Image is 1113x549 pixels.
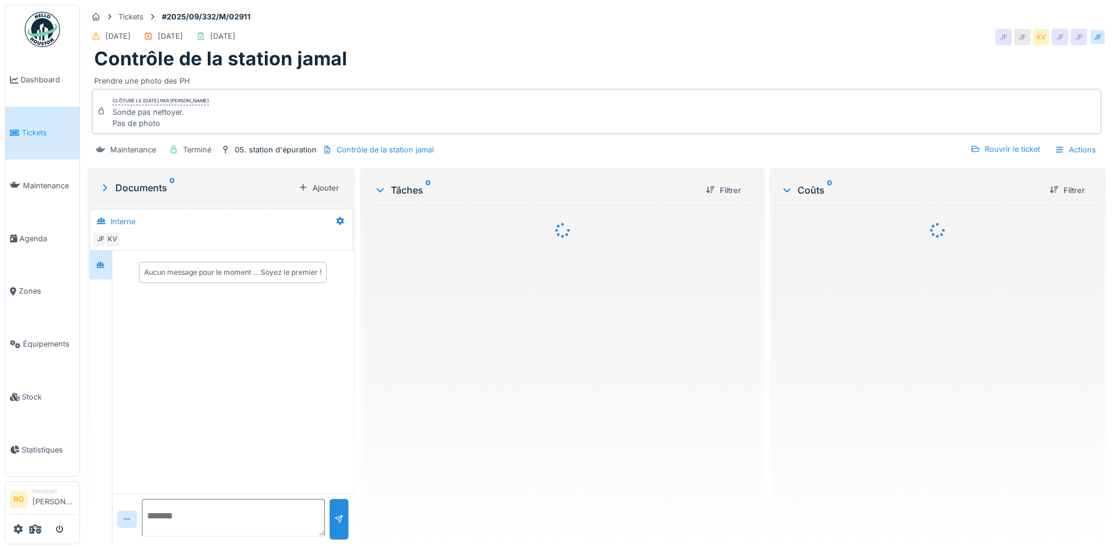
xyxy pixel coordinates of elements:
li: RG [10,491,28,508]
div: Coûts [781,183,1040,197]
img: Badge_color-CXgf-gQk.svg [25,12,60,47]
div: Tâches [374,183,697,197]
span: Statistiques [22,444,75,455]
a: Zones [5,265,79,318]
a: Agenda [5,212,79,265]
div: Actions [1049,141,1101,158]
span: Dashboard [21,74,75,85]
div: Prendre une photo des PH [94,71,1099,86]
div: JF [1089,29,1106,45]
div: Manager [32,487,75,495]
div: Interne [111,216,135,227]
div: Maintenance [110,144,156,155]
a: Maintenance [5,159,79,212]
sup: 0 [170,181,175,195]
span: Zones [19,285,75,297]
sup: 0 [426,183,431,197]
span: Agenda [19,233,75,244]
span: Stock [22,391,75,402]
div: 05. station d'épuration [235,144,317,155]
div: Tickets [118,11,144,22]
div: JF [1014,29,1031,45]
div: JF [1071,29,1087,45]
a: RG Manager[PERSON_NAME] [10,487,75,515]
strong: #2025/09/332/M/02911 [157,11,255,22]
div: [DATE] [105,31,131,42]
div: Filtrer [701,182,746,198]
div: Rouvrir le ticket [966,141,1045,157]
div: [DATE] [210,31,235,42]
div: Documents [99,181,294,195]
div: JF [92,231,109,248]
a: Stock [5,371,79,424]
div: Clôturé le [DATE] par [PERSON_NAME] [112,97,209,105]
li: [PERSON_NAME] [32,487,75,512]
div: KV [104,231,121,248]
div: [DATE] [158,31,183,42]
span: Équipements [23,338,75,350]
span: Maintenance [23,180,75,191]
div: KV [1033,29,1049,45]
div: Terminé [183,144,211,155]
div: Contrôle de la station jamal [337,144,434,155]
div: JF [995,29,1012,45]
a: Statistiques [5,423,79,476]
sup: 0 [827,183,832,197]
span: Tickets [22,127,75,138]
div: JF [1052,29,1068,45]
h1: Contrôle de la station jamal [94,48,347,70]
div: Filtrer [1045,182,1089,198]
a: Tickets [5,107,79,159]
div: Ajouter [294,180,344,196]
div: Sonde pas nettoyer. Pas de photo [112,107,209,129]
a: Équipements [5,318,79,371]
div: Aucun message pour le moment … Soyez le premier ! [144,267,321,278]
a: Dashboard [5,54,79,107]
